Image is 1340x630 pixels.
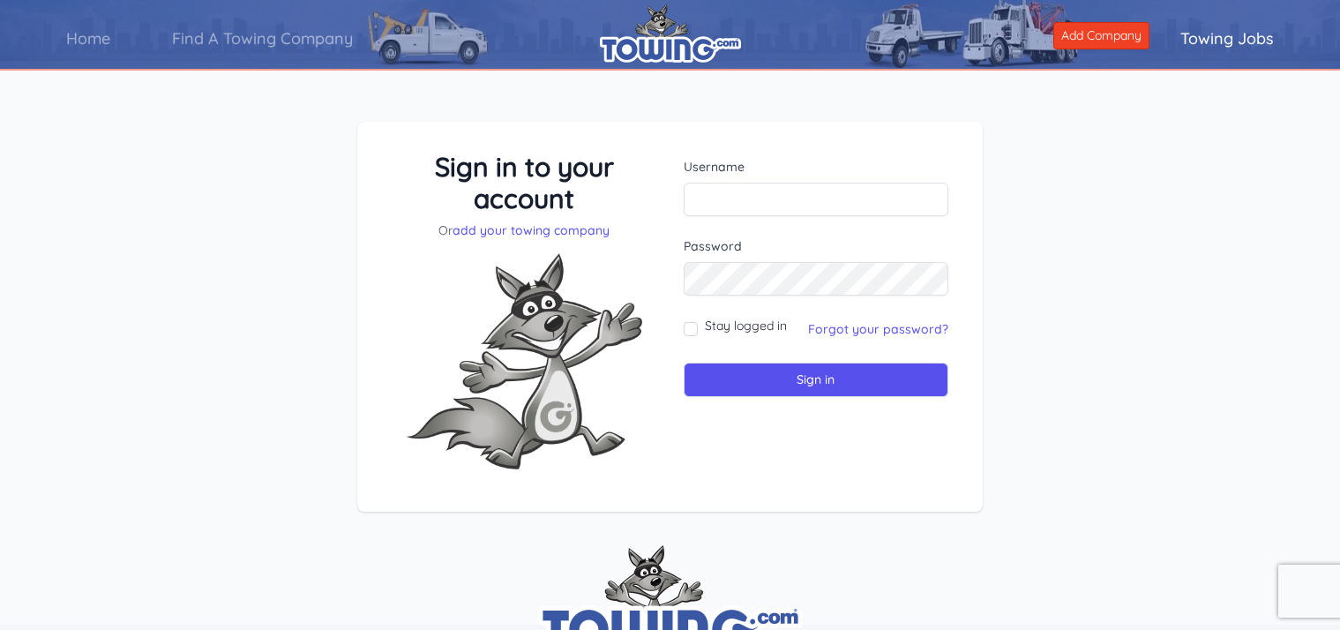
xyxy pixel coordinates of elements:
img: logo.png [600,4,741,63]
a: Add Company [1053,22,1149,49]
img: Fox-Excited.png [392,239,656,484]
label: Username [684,158,949,176]
a: Home [35,13,141,64]
h3: Sign in to your account [392,151,657,214]
a: Towing Jobs [1149,13,1305,64]
a: add your towing company [453,222,610,238]
label: Stay logged in [705,317,787,334]
input: Sign in [684,363,949,397]
a: Forgot your password? [808,321,948,337]
label: Password [684,237,949,255]
a: Find A Towing Company [141,13,384,64]
p: Or [392,221,657,239]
